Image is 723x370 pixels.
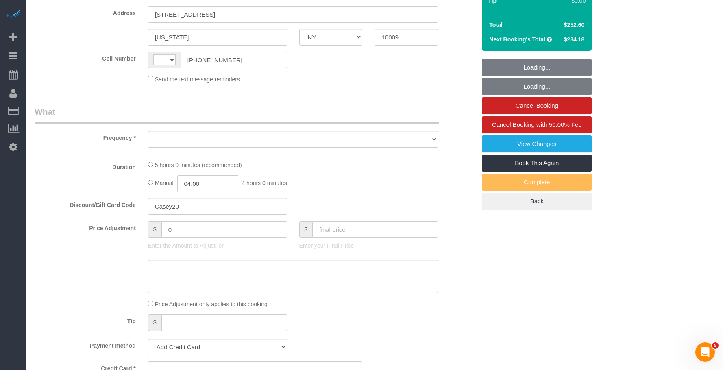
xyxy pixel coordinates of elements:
span: Send me text message reminders [155,76,240,83]
span: $284.18 [564,36,585,43]
label: Duration [28,160,142,171]
a: View Changes [482,135,592,152]
span: 5 hours 0 minutes (recommended) [155,162,242,168]
span: Cancel Booking with 50.00% Fee [492,121,582,128]
label: Payment method [28,339,142,350]
span: $ [148,221,161,238]
label: Cell Number [28,52,142,63]
a: Cancel Booking with 50.00% Fee [482,116,592,133]
a: Back [482,193,592,210]
a: Cancel Booking [482,97,592,114]
strong: Next Booking's Total [489,36,545,43]
label: Tip [28,314,142,325]
input: Zip Code [375,29,438,46]
input: Cell Number [181,52,287,68]
label: Price Adjustment [28,221,142,232]
span: $252.60 [564,22,585,28]
legend: What [35,106,439,124]
img: Automaid Logo [5,8,21,20]
p: Enter the Amount to Adjust, or [148,242,287,250]
span: Manual [155,180,174,186]
p: Enter your Final Price [299,242,438,250]
label: Discount/Gift Card Code [28,198,142,209]
span: Price Adjustment only applies to this booking [155,301,268,307]
a: Book This Again [482,155,592,172]
span: $ [299,221,313,238]
iframe: Intercom live chat [695,342,715,362]
span: 4 hours 0 minutes [242,180,287,186]
label: Frequency * [28,131,142,142]
span: 5 [712,342,719,349]
input: City [148,29,287,46]
input: final price [312,221,438,238]
label: Address [28,6,142,17]
strong: Total [489,22,502,28]
span: $ [148,314,161,331]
